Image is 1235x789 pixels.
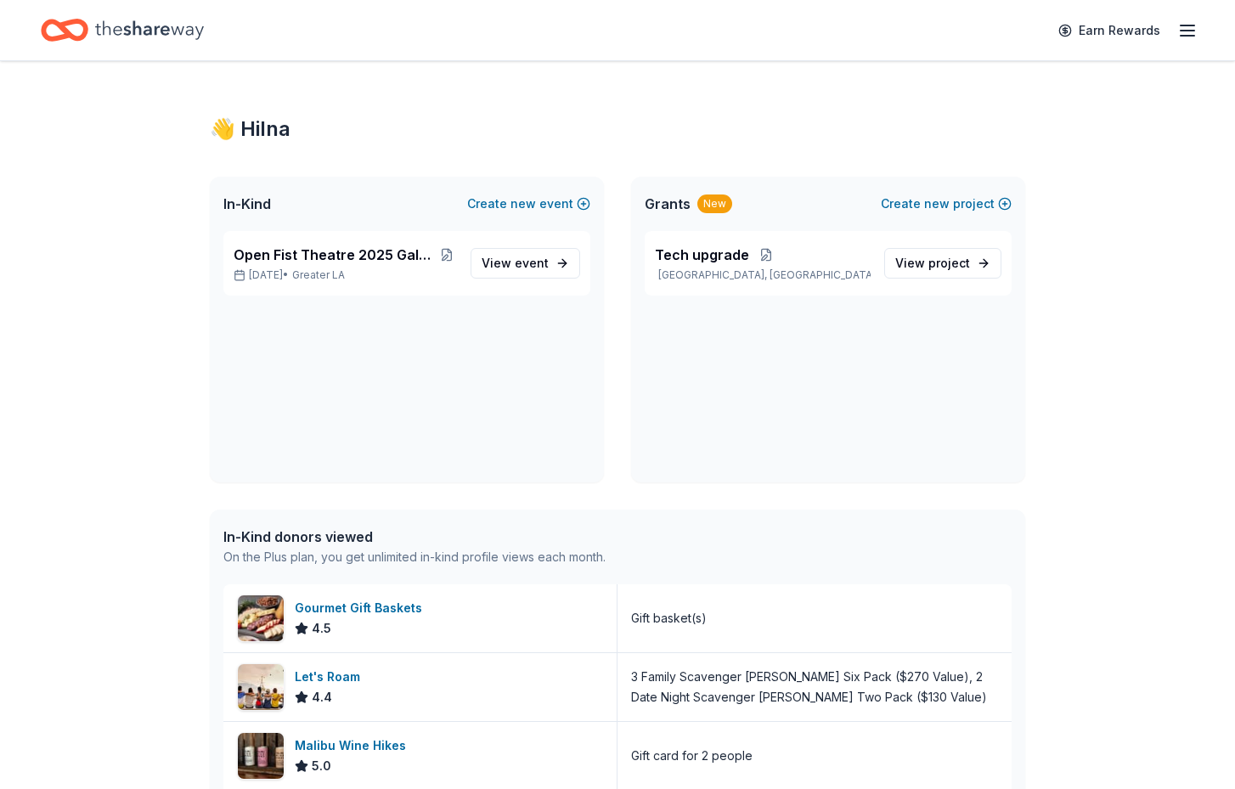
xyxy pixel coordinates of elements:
button: Createnewproject [881,194,1012,214]
span: new [510,194,536,214]
p: [GEOGRAPHIC_DATA], [GEOGRAPHIC_DATA] [655,268,871,282]
span: 5.0 [312,756,331,776]
span: project [928,256,970,270]
div: Malibu Wine Hikes [295,735,413,756]
span: In-Kind [223,194,271,214]
div: In-Kind donors viewed [223,527,606,547]
a: View event [471,248,580,279]
a: Home [41,10,204,50]
span: Tech upgrade [655,245,749,265]
div: On the Plus plan, you get unlimited in-kind profile views each month. [223,547,606,567]
span: View [895,253,970,273]
img: Image for Let's Roam [238,664,284,710]
div: Gift basket(s) [631,608,707,628]
img: Image for Malibu Wine Hikes [238,733,284,779]
span: event [515,256,549,270]
span: 4.5 [312,618,331,639]
div: New [697,194,732,213]
div: Let's Roam [295,667,367,687]
span: new [924,194,950,214]
div: 👋 Hi Ina [210,116,1025,143]
span: Open Fist Theatre 2025 Gala: A Night at the Museum [234,245,437,265]
p: [DATE] • [234,268,457,282]
img: Image for Gourmet Gift Baskets [238,595,284,641]
span: View [482,253,549,273]
div: Gift card for 2 people [631,746,753,766]
span: Grants [645,194,691,214]
div: Gourmet Gift Baskets [295,598,429,618]
a: View project [884,248,1001,279]
a: Earn Rewards [1048,15,1170,46]
span: Greater LA [292,268,345,282]
span: 4.4 [312,687,332,707]
button: Createnewevent [467,194,590,214]
div: 3 Family Scavenger [PERSON_NAME] Six Pack ($270 Value), 2 Date Night Scavenger [PERSON_NAME] Two ... [631,667,998,707]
